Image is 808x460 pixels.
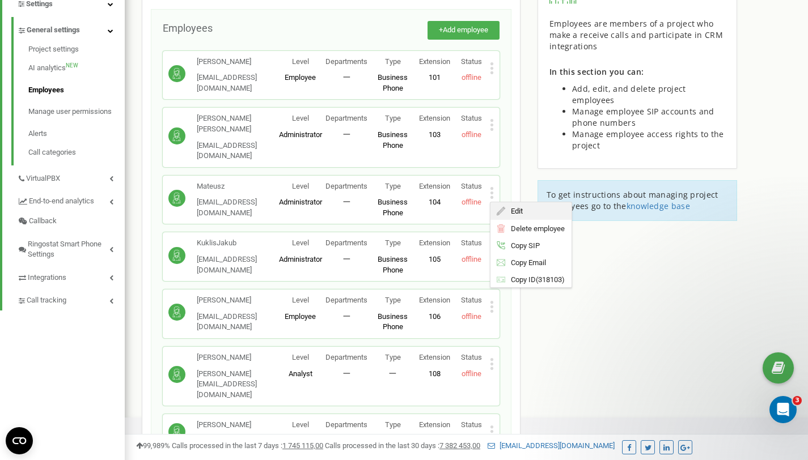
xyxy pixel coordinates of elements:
span: 一 [343,255,350,263]
span: Level [292,114,309,122]
span: Analyst [289,369,312,378]
p: 一 [370,369,416,380]
span: knowledge base [627,201,690,211]
span: Type [385,238,401,247]
span: Copy ID [505,276,536,283]
span: Manage employee SIP accounts and phone numbers [572,106,714,128]
span: Type [385,182,401,190]
span: Administrator [279,130,322,139]
p: [PERSON_NAME][EMAIL_ADDRESS][DOMAIN_NAME] [197,369,277,401]
span: Edit [505,207,523,215]
span: 一 [343,198,350,206]
span: Business Phone [378,198,408,217]
span: Type [385,353,401,361]
span: Departments [325,57,367,66]
span: Type [385,57,401,66]
p: [PERSON_NAME] [197,57,277,67]
a: End-to-end analytics [17,188,125,211]
p: 103 [416,130,453,140]
span: 一 [343,369,350,378]
span: VirtualPBX [26,173,60,184]
span: Level [292,353,309,361]
span: Departments [325,114,367,122]
span: Status [461,114,482,122]
span: offline [462,369,481,378]
a: Alerts [28,123,125,145]
p: [PERSON_NAME] [197,420,266,431]
u: 7 382 453,00 [439,441,480,450]
a: Project settings [28,44,125,58]
p: 108 [416,369,453,380]
span: Level [292,296,309,304]
p: 105 [416,254,453,265]
span: Level [292,420,309,429]
span: Administrator [279,198,322,206]
p: 106 [416,312,453,322]
span: Callback [29,216,57,227]
button: Open CMP widget [6,427,33,454]
a: AI analyticsNEW [28,57,125,79]
p: Mateusz [197,181,277,192]
span: offline [462,198,481,206]
span: Copy Email [505,259,546,266]
span: Status [461,353,482,361]
p: [EMAIL_ADDRESS][DOMAIN_NAME] [197,140,277,161]
p: 101 [416,73,453,83]
a: Employees [28,79,125,101]
u: 1 745 115,00 [282,441,323,450]
a: Call tracking [17,287,125,310]
span: Status [461,57,482,66]
span: General settings [27,25,80,36]
span: Level [292,238,309,247]
span: Status [461,420,482,429]
span: Extension [419,420,450,429]
span: offline [462,130,481,139]
a: [EMAIL_ADDRESS][DOMAIN_NAME] [488,441,615,450]
p: 104 [416,197,453,208]
span: In this section you can: [549,66,644,77]
span: End-to-end analytics [29,196,94,207]
span: Copy SIP [505,242,540,249]
span: offline [462,73,481,82]
p: KuklisJakub [197,238,277,249]
span: Type [385,114,401,122]
span: Employee [285,73,316,82]
span: Delete employee [505,225,565,232]
span: Integrations [28,272,66,283]
span: Calls processed in the last 30 days : [325,441,480,450]
span: Call tracking [27,295,66,306]
a: Call categories [28,144,125,158]
span: Business Phone [378,255,408,274]
span: Status [461,296,482,304]
a: Integrations [17,265,125,288]
span: Administrator [279,255,322,263]
iframe: Intercom live chat [769,396,797,423]
span: Departments [325,420,367,429]
a: VirtualPBX [17,165,125,189]
span: Departments [325,182,367,190]
span: Departments [325,296,367,304]
span: offline [462,255,481,263]
span: Extension [419,238,450,247]
a: General settings [17,17,125,40]
a: Callback [17,211,125,231]
span: Extension [419,353,450,361]
span: Status [461,182,482,190]
p: [EMAIL_ADDRESS][DOMAIN_NAME] [197,254,277,275]
span: Departments [325,238,367,247]
span: Business Phone [378,73,408,92]
p: [PERSON_NAME] [197,352,277,363]
span: [EMAIL_ADDRESS][DOMAIN_NAME] [197,198,257,217]
p: [PERSON_NAME] [PERSON_NAME] [197,113,277,134]
span: [EMAIL_ADDRESS][DOMAIN_NAME] [197,312,257,331]
span: 一 [343,312,350,321]
span: Extension [419,182,450,190]
span: Extension [419,57,450,66]
p: [EMAIL_ADDRESS][DOMAIN_NAME] [197,73,277,93]
span: Calls processed in the last 7 days : [172,441,323,450]
span: Business Phone [378,130,408,150]
span: Ringostat Smart Phone Settings [28,239,109,260]
span: Manage employee access rights to the project [572,129,724,151]
span: 3 [793,396,802,405]
span: Level [292,182,309,190]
